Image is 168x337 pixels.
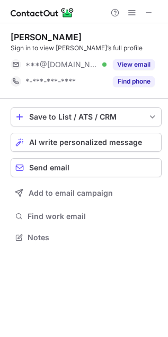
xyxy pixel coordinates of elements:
span: AI write personalized message [29,138,142,147]
button: Find work email [11,209,162,224]
button: Notes [11,230,162,245]
span: Send email [29,163,69,172]
button: Send email [11,158,162,177]
img: ContactOut v5.3.10 [11,6,74,19]
button: Reveal Button [113,59,155,70]
span: Add to email campaign [29,189,113,197]
button: save-profile-one-click [11,107,162,126]
div: Sign in to view [PERSON_NAME]’s full profile [11,43,162,53]
div: Save to List / ATS / CRM [29,113,143,121]
span: ***@[DOMAIN_NAME] [25,60,99,69]
div: [PERSON_NAME] [11,32,82,42]
button: Reveal Button [113,76,155,87]
span: Find work email [28,212,157,221]
button: Add to email campaign [11,184,162,203]
button: AI write personalized message [11,133,162,152]
span: Notes [28,233,157,242]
